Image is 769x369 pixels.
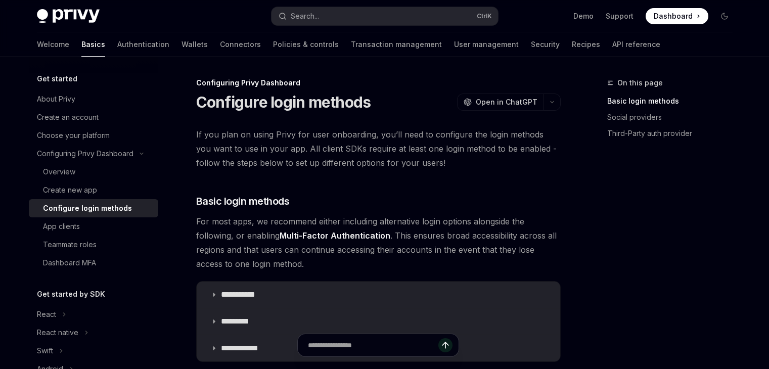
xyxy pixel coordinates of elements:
[476,97,537,107] span: Open in ChatGPT
[29,254,158,272] a: Dashboard MFA
[37,111,99,123] div: Create an account
[81,32,105,57] a: Basics
[196,93,371,111] h1: Configure login methods
[37,93,75,105] div: About Privy
[280,230,390,241] a: Multi-Factor Authentication
[37,148,133,160] div: Configuring Privy Dashboard
[196,194,290,208] span: Basic login methods
[573,11,594,21] a: Demo
[29,126,158,145] a: Choose your platform
[572,32,600,57] a: Recipes
[29,163,158,181] a: Overview
[607,125,741,142] a: Third-Party auth provider
[37,288,105,300] h5: Get started by SDK
[291,10,319,22] div: Search...
[646,8,708,24] a: Dashboard
[196,214,561,271] span: For most apps, we recommend either including alternative login options alongside the following, o...
[43,220,80,233] div: App clients
[117,32,169,57] a: Authentication
[220,32,261,57] a: Connectors
[29,181,158,199] a: Create new app
[29,305,158,324] button: Toggle React section
[37,327,78,339] div: React native
[308,334,438,356] input: Ask a question...
[607,93,741,109] a: Basic login methods
[37,73,77,85] h5: Get started
[29,342,158,360] button: Toggle Swift section
[454,32,519,57] a: User management
[531,32,560,57] a: Security
[43,166,75,178] div: Overview
[37,9,100,23] img: dark logo
[716,8,733,24] button: Toggle dark mode
[37,308,56,320] div: React
[29,217,158,236] a: App clients
[607,109,741,125] a: Social providers
[182,32,208,57] a: Wallets
[37,32,69,57] a: Welcome
[477,12,492,20] span: Ctrl K
[351,32,442,57] a: Transaction management
[37,345,53,357] div: Swift
[196,78,561,88] div: Configuring Privy Dashboard
[606,11,634,21] a: Support
[43,257,96,269] div: Dashboard MFA
[29,90,158,108] a: About Privy
[43,202,132,214] div: Configure login methods
[196,127,561,170] span: If you plan on using Privy for user onboarding, you’ll need to configure the login methods you wa...
[654,11,693,21] span: Dashboard
[438,338,453,352] button: Send message
[29,236,158,254] a: Teammate roles
[29,199,158,217] a: Configure login methods
[29,108,158,126] a: Create an account
[273,32,339,57] a: Policies & controls
[617,77,663,89] span: On this page
[457,94,544,111] button: Open in ChatGPT
[612,32,660,57] a: API reference
[272,7,498,25] button: Open search
[29,145,158,163] button: Toggle Configuring Privy Dashboard section
[29,324,158,342] button: Toggle React native section
[43,184,97,196] div: Create new app
[43,239,97,251] div: Teammate roles
[37,129,110,142] div: Choose your platform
